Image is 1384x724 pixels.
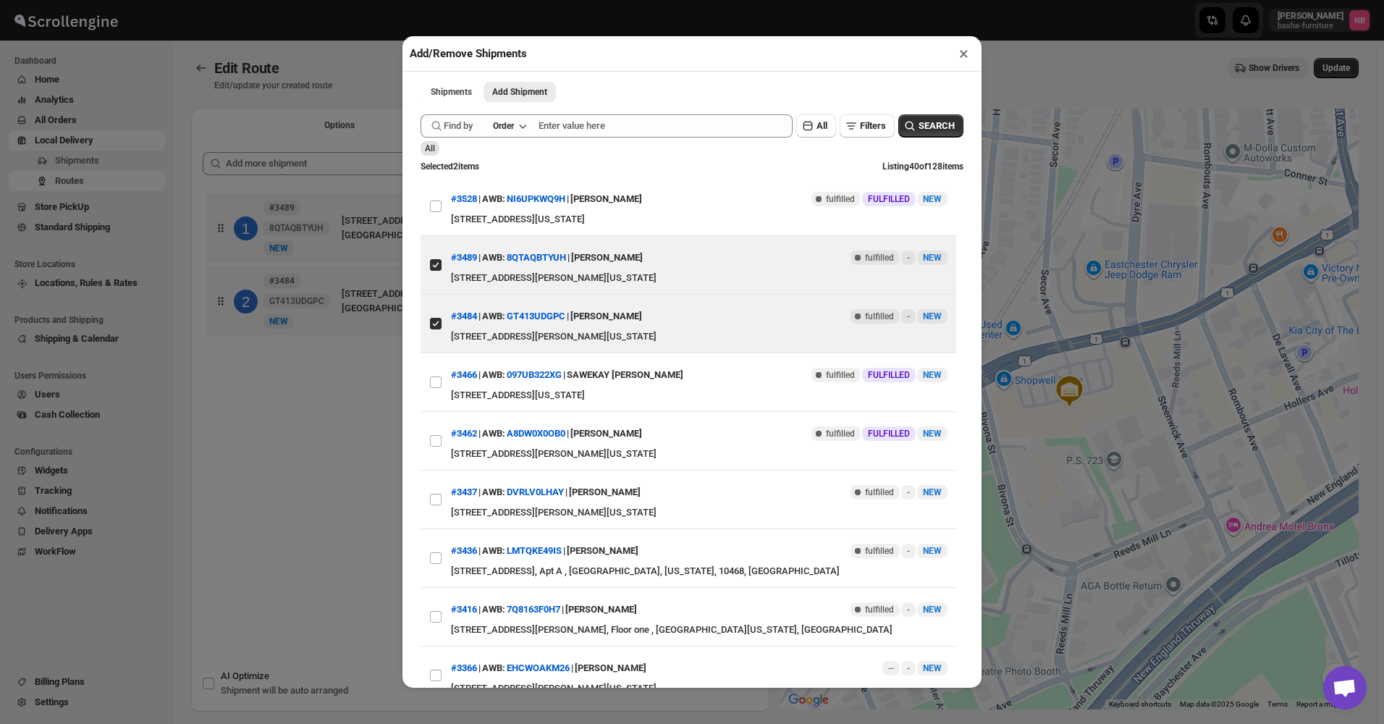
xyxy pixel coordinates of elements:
button: Filters [840,114,895,138]
button: 097UB322XG [507,369,562,380]
div: [STREET_ADDRESS], Apt A , [GEOGRAPHIC_DATA], [US_STATE], 10468, [GEOGRAPHIC_DATA] [451,564,948,578]
span: fulfilled [826,369,855,381]
div: [PERSON_NAME] [565,597,637,623]
button: #3528 [451,193,477,204]
span: AWB: [482,192,505,206]
span: Find by [444,119,473,133]
button: DVRLV0LHAY [507,487,564,497]
span: AWB: [482,309,505,324]
button: #3437 [451,487,477,497]
button: LMTQKE49IS [507,545,562,556]
div: [STREET_ADDRESS][PERSON_NAME], Floor one , [GEOGRAPHIC_DATA][US_STATE], [GEOGRAPHIC_DATA] [451,623,948,637]
button: GT413UDGPC [507,311,565,321]
span: AWB: [482,368,505,382]
div: [STREET_ADDRESS][PERSON_NAME][US_STATE] [451,447,948,461]
div: [STREET_ADDRESS][PERSON_NAME][US_STATE] [451,271,948,285]
input: Enter value here [539,114,793,138]
button: 8QTAQBTYUH [507,252,566,263]
button: #3416 [451,604,477,615]
span: Add Shipment [492,86,547,98]
span: AWB: [482,544,505,558]
div: | | [451,479,641,505]
div: [PERSON_NAME] [567,538,638,564]
span: fulfilled [865,545,894,557]
div: [PERSON_NAME] [569,479,641,505]
button: #3366 [451,662,477,673]
span: fulfilled [865,252,894,264]
span: AWB: [482,661,505,675]
span: Selected 2 items [421,161,479,172]
div: | | [451,303,642,329]
button: NI6UPKWQ9H [507,193,565,204]
div: [STREET_ADDRESS][US_STATE] [451,212,948,227]
div: Order [493,120,514,132]
button: #3436 [451,545,477,556]
div: [STREET_ADDRESS][PERSON_NAME][US_STATE] [451,505,948,520]
div: [STREET_ADDRESS][PERSON_NAME][US_STATE] [451,329,948,344]
div: | | [451,538,638,564]
div: [PERSON_NAME] [575,655,646,681]
span: -- [888,662,894,674]
span: NEW [923,487,942,497]
div: | | [451,186,642,212]
span: NEW [923,605,942,615]
span: Listing 40 of 128 items [882,161,963,172]
button: Order [484,116,534,136]
div: [STREET_ADDRESS][US_STATE] [451,388,948,403]
div: | | [451,245,643,271]
div: Open chat [1323,666,1367,710]
span: fulfilled [865,487,894,498]
div: [PERSON_NAME] [570,303,642,329]
button: 7Q8163F0H7 [507,604,560,615]
span: fulfilled [826,193,855,205]
div: [PERSON_NAME] [570,186,642,212]
span: AWB: [482,485,505,500]
button: #3466 [451,369,477,380]
button: #3484 [451,311,477,321]
div: [PERSON_NAME] [570,421,642,447]
button: A8DW0X0OB0 [507,428,565,439]
span: fulfilled [865,604,894,615]
span: AWB: [482,602,505,617]
div: Selected Shipments [191,140,769,615]
span: FULFILLED [868,193,910,205]
span: Filters [860,120,886,131]
span: NEW [923,311,942,321]
div: | | [451,597,637,623]
div: [STREET_ADDRESS][PERSON_NAME][US_STATE] [451,681,948,696]
span: All [425,143,435,153]
span: Shipments [431,86,472,98]
div: | | [451,362,683,388]
button: #3489 [451,252,477,263]
span: FULFILLED [868,428,910,439]
button: #3462 [451,428,477,439]
span: - [907,662,910,674]
span: AWB: [482,251,505,265]
div: SAWEKAY [PERSON_NAME] [567,362,683,388]
button: All [796,114,836,138]
button: EHCWOAKM26 [507,662,570,673]
span: NEW [923,429,942,439]
span: NEW [923,370,942,380]
span: NEW [923,253,942,263]
span: - [907,487,910,498]
span: AWB: [482,426,505,441]
div: | | [451,421,642,447]
span: - [907,545,910,557]
h2: Add/Remove Shipments [410,46,527,61]
span: FULFILLED [868,369,910,381]
span: All [817,120,827,131]
span: - [907,604,910,615]
span: NEW [923,194,942,204]
span: NEW [923,663,942,673]
span: fulfilled [826,428,855,439]
div: | | [451,655,646,681]
button: × [953,43,974,64]
button: SEARCH [898,114,963,138]
div: [PERSON_NAME] [571,245,643,271]
span: SEARCH [919,119,955,133]
span: fulfilled [865,311,894,322]
span: - [907,252,910,264]
span: - [907,311,910,322]
span: NEW [923,546,942,556]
